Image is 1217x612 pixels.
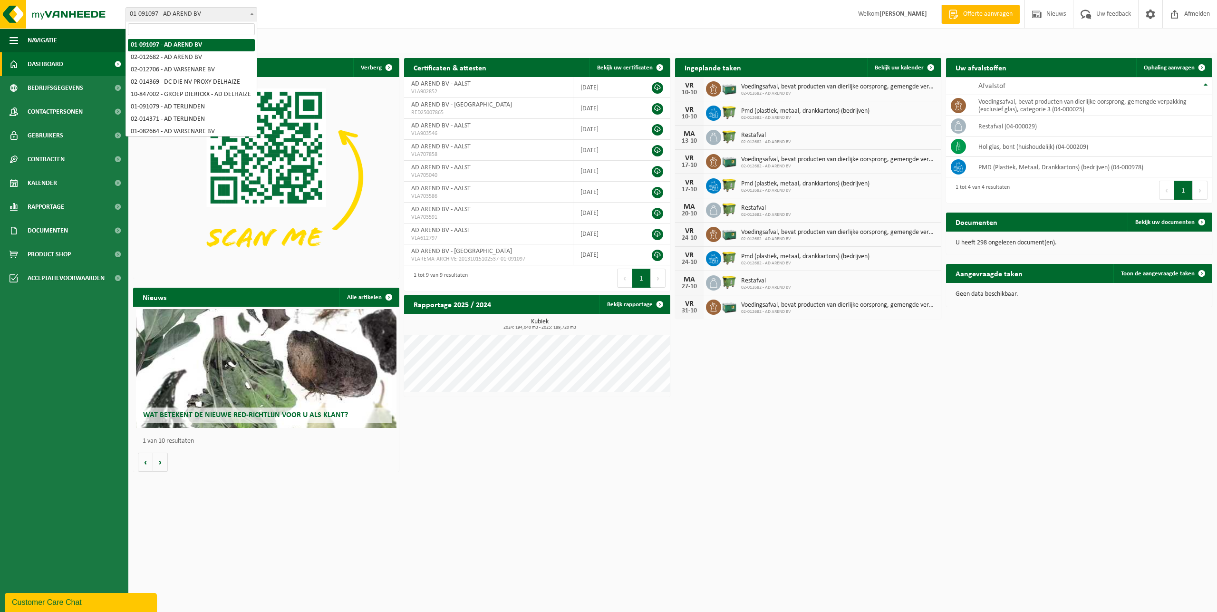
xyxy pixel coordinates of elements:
li: 01-091079 - AD TERLINDEN [128,101,255,113]
span: Bekijk uw kalender [875,65,924,71]
div: VR [680,155,699,162]
h2: Uw afvalstoffen [946,58,1016,77]
div: 24-10 [680,259,699,266]
div: 1 tot 9 van 9 resultaten [409,268,468,289]
div: MA [680,203,699,211]
a: Bekijk rapportage [599,295,669,314]
span: 02-012682 - AD AREND BV [741,285,791,291]
span: Bedrijfsgegevens [28,76,83,100]
span: Toon de aangevraagde taken [1121,271,1195,277]
span: Verberg [361,65,382,71]
span: Bekijk uw certificaten [597,65,653,71]
span: Voedingsafval, bevat producten van dierlijke oorsprong, gemengde verpakking (exc... [741,156,937,164]
a: Bekijk uw documenten [1128,213,1211,232]
span: Contracten [28,147,65,171]
div: 1 tot 4 van 4 resultaten [951,180,1010,201]
button: Vorige [138,453,153,472]
span: Restafval [741,277,791,285]
span: Navigatie [28,29,57,52]
p: 1 van 10 resultaten [143,438,395,445]
strong: [PERSON_NAME] [879,10,927,18]
button: 1 [632,269,651,288]
img: PB-LB-0680-HPE-GN-01 [721,153,737,169]
div: MA [680,276,699,283]
a: Wat betekent de nieuwe RED-richtlijn voor u als klant? [136,309,397,428]
button: Verberg [353,58,398,77]
span: VLA902852 [411,88,566,96]
td: hol glas, bont (huishoudelijk) (04-000209) [971,136,1212,157]
div: 24-10 [680,235,699,242]
a: Bekijk uw kalender [867,58,940,77]
span: Bekijk uw documenten [1135,219,1195,225]
span: Pmd (plastiek, metaal, drankkartons) (bedrijven) [741,180,869,188]
li: 02-012682 - AD AREND BV [128,51,255,64]
iframe: chat widget [5,591,159,612]
span: Afvalstof [978,82,1005,90]
span: 02-012682 - AD AREND BV [741,309,937,315]
button: Next [1193,181,1207,200]
span: Pmd (plastiek, metaal, drankkartons) (bedrijven) [741,253,869,261]
span: 01-091097 - AD AREND BV [126,8,257,21]
a: Offerte aanvragen [941,5,1020,24]
button: Volgende [153,453,168,472]
span: Voedingsafval, bevat producten van dierlijke oorsprong, gemengde verpakking (exc... [741,83,937,91]
div: 13-10 [680,138,699,145]
img: PB-LB-0680-HPE-GN-01 [721,80,737,96]
img: WB-1100-HPE-GN-50 [721,274,737,290]
img: PB-LB-0680-HPE-GN-01 [721,225,737,242]
li: 01-091097 - AD AREND BV [128,39,255,51]
a: Ophaling aanvragen [1136,58,1211,77]
span: Gebruikers [28,124,63,147]
span: 02-012682 - AD AREND BV [741,212,791,218]
span: 02-012682 - AD AREND BV [741,261,869,266]
td: [DATE] [573,98,634,119]
div: 27-10 [680,283,699,290]
span: Documenten [28,219,68,243]
span: AD AREND BV - AALST [411,122,471,129]
td: [DATE] [573,119,634,140]
div: VR [680,179,699,186]
span: Voedingsafval, bevat producten van dierlijke oorsprong, gemengde verpakking (exc... [741,229,937,236]
img: WB-1100-HPE-GN-50 [721,201,737,217]
img: Download de VHEPlus App [133,77,399,277]
span: AD AREND BV - AALST [411,80,471,87]
button: 1 [1174,181,1193,200]
span: 02-012682 - AD AREND BV [741,188,869,194]
td: [DATE] [573,203,634,223]
div: MA [680,130,699,138]
div: VR [680,106,699,114]
span: 02-012682 - AD AREND BV [741,91,937,97]
button: Previous [1159,181,1174,200]
span: Acceptatievoorwaarden [28,266,105,290]
span: AD AREND BV - AALST [411,206,471,213]
span: 02-012682 - AD AREND BV [741,164,937,169]
div: 17-10 [680,162,699,169]
li: 01-082664 - AD VARSENARE BV [128,126,255,138]
span: AD AREND BV - [GEOGRAPHIC_DATA] [411,248,512,255]
li: 02-014371 - AD TERLINDEN [128,113,255,126]
p: Geen data beschikbaar. [956,291,1203,298]
span: VLA612797 [411,234,566,242]
span: RED25007865 [411,109,566,117]
h3: Kubiek [409,319,670,330]
a: Bekijk uw certificaten [589,58,669,77]
h2: Ingeplande taken [675,58,751,77]
div: VR [680,82,699,89]
div: 10-10 [680,114,699,120]
span: AD AREND BV - AALST [411,164,471,171]
button: Next [651,269,666,288]
img: WB-1100-HPE-GN-51 [721,250,737,266]
h2: Aangevraagde taken [946,264,1032,282]
li: 02-014369 - DC DIE NV-PROXY DELHAIZE [128,76,255,88]
li: 10-847002 - GROEP DIERICKX - AD DELHAIZE [128,88,255,101]
span: Voedingsafval, bevat producten van dierlijke oorsprong, gemengde verpakking (exc... [741,301,937,309]
a: Alle artikelen [339,288,398,307]
div: 10-10 [680,89,699,96]
span: Wat betekent de nieuwe RED-richtlijn voor u als klant? [143,411,348,419]
td: [DATE] [573,140,634,161]
div: 17-10 [680,186,699,193]
span: VLA903546 [411,130,566,137]
span: Rapportage [28,195,64,219]
span: Product Shop [28,243,71,266]
h2: Documenten [946,213,1007,231]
